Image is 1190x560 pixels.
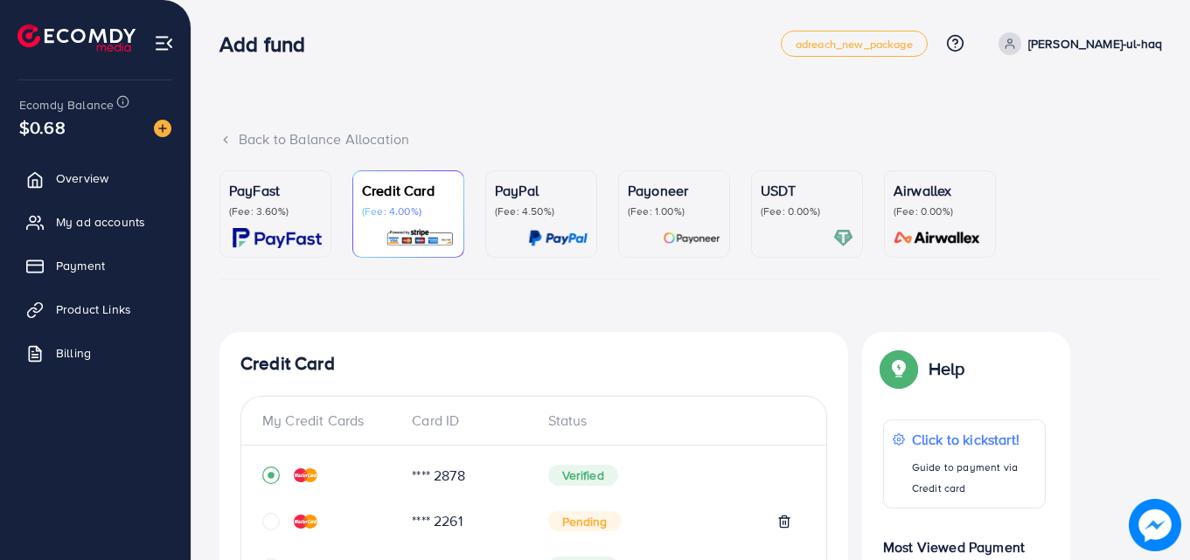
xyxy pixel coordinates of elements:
p: (Fee: 0.00%) [761,204,853,218]
a: My ad accounts [13,204,177,239]
a: Product Links [13,292,177,327]
img: card [833,228,853,248]
p: PayPal [495,180,588,201]
span: Billing [56,344,91,362]
a: Payment [13,248,177,283]
a: [PERSON_NAME]-ul-haq [992,32,1162,55]
p: (Fee: 4.00%) [362,204,455,218]
img: card [888,228,986,248]
p: Airwallex [894,180,986,201]
p: (Fee: 0.00%) [894,204,986,218]
span: Pending [548,511,622,532]
svg: record circle [262,467,280,484]
p: (Fee: 4.50%) [495,204,588,218]
img: credit [294,468,317,482]
p: (Fee: 3.60%) [229,204,322,218]
p: Payoneer [628,180,720,201]
img: card [528,228,588,248]
span: Overview [56,169,108,187]
span: Payment [56,257,105,274]
span: Ecomdy Balance [19,96,114,114]
div: Card ID [398,411,533,431]
span: Verified [548,465,618,486]
img: card [233,228,322,248]
img: card [663,228,720,248]
img: card [386,228,455,248]
svg: circle [262,513,280,530]
span: $0.68 [19,114,66,140]
span: Product Links [56,301,131,318]
img: Popup guide [883,353,915,384]
p: PayFast [229,180,322,201]
p: [PERSON_NAME]-ul-haq [1028,33,1162,54]
p: USDT [761,180,853,201]
a: Overview [13,161,177,196]
p: Guide to payment via Credit card [912,457,1036,499]
p: (Fee: 1.00%) [628,204,720,218]
div: Back to Balance Allocation [219,129,1162,149]
a: adreach_new_package [781,31,928,57]
img: logo [17,24,136,52]
a: Billing [13,335,177,370]
p: Click to kickstart! [912,429,1036,450]
img: credit [294,515,317,529]
div: Status [534,411,806,431]
img: menu [154,33,174,53]
img: image [154,120,171,137]
p: Help [929,358,965,379]
div: My Credit Cards [262,411,398,431]
p: Credit Card [362,180,455,201]
img: image [1129,499,1181,551]
span: adreach_new_package [796,38,913,50]
h4: Credit Card [240,353,827,375]
span: My ad accounts [56,213,145,231]
h3: Add fund [219,31,319,57]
